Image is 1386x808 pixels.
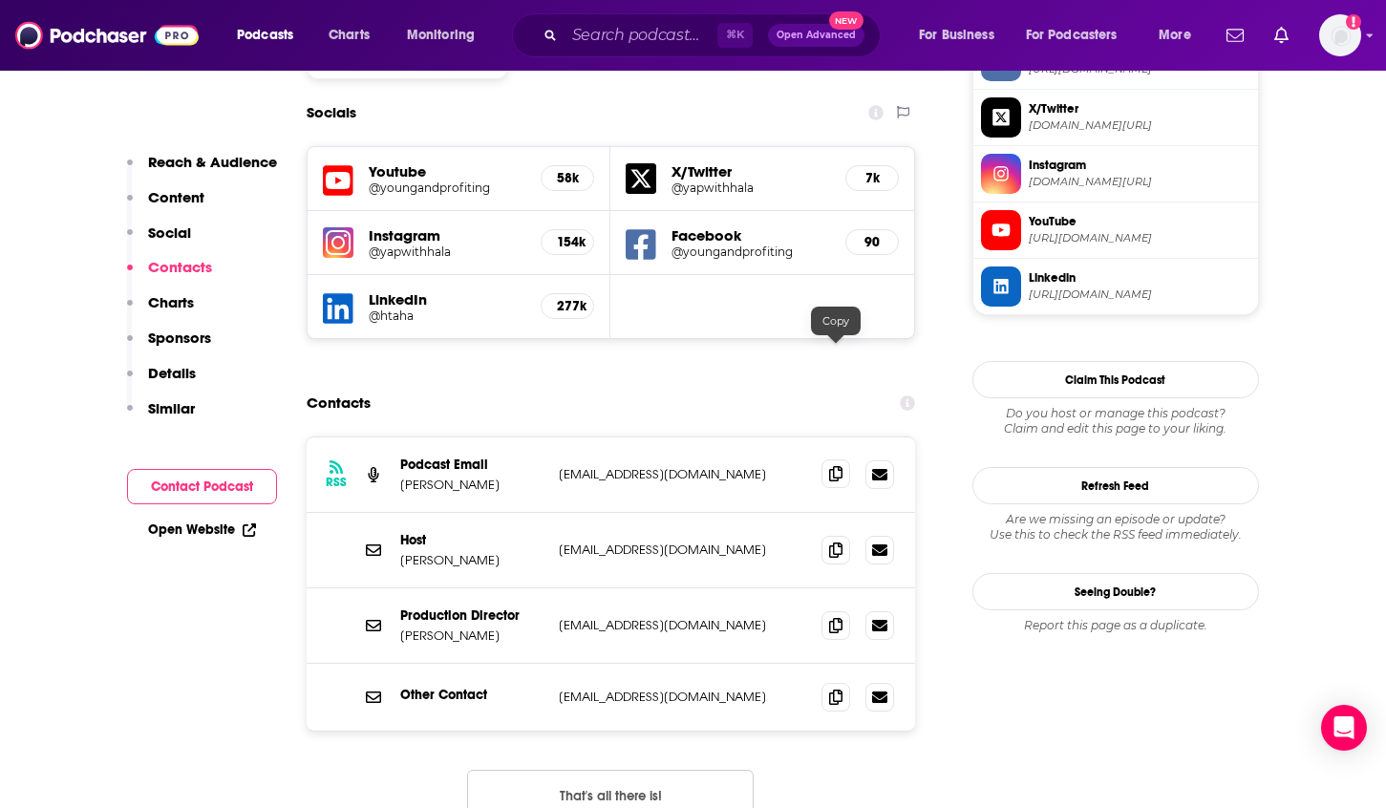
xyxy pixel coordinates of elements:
button: open menu [1145,20,1215,51]
h2: Socials [307,95,356,131]
p: [EMAIL_ADDRESS][DOMAIN_NAME] [559,466,807,482]
h2: Contacts [307,385,371,421]
button: Open AdvancedNew [768,24,864,47]
span: Charts [329,22,370,49]
p: Host [400,532,544,548]
button: Contacts [127,258,212,293]
a: @yapwithhala [369,245,526,259]
img: Podchaser - Follow, Share and Rate Podcasts [15,17,199,53]
h5: 277k [557,298,578,314]
p: Contacts [148,258,212,276]
span: For Podcasters [1026,22,1118,49]
a: @htaha [369,308,526,323]
span: Logged in as kochristina [1319,14,1361,56]
a: @youngandprofiting [672,245,830,259]
button: Similar [127,399,195,435]
span: For Business [919,22,994,49]
a: Open Website [148,521,256,538]
span: Instagram [1029,157,1250,174]
h5: LinkedIn [369,290,526,308]
h5: 154k [557,234,578,250]
p: [EMAIL_ADDRESS][DOMAIN_NAME] [559,689,807,705]
p: Reach & Audience [148,153,277,171]
input: Search podcasts, credits, & more... [565,20,717,51]
a: YouTube[URL][DOMAIN_NAME] [981,210,1250,250]
span: Open Advanced [777,31,856,40]
h3: RSS [326,475,347,490]
p: Charts [148,293,194,311]
p: [EMAIL_ADDRESS][DOMAIN_NAME] [559,617,807,633]
a: Linkedin[URL][DOMAIN_NAME] [981,266,1250,307]
button: open menu [224,20,318,51]
p: Similar [148,399,195,417]
h5: 58k [557,170,578,186]
button: Reach & Audience [127,153,277,188]
span: Do you host or manage this podcast? [972,406,1259,421]
a: X/Twitter[DOMAIN_NAME][URL] [981,97,1250,138]
p: [PERSON_NAME] [400,627,544,644]
h5: 90 [862,234,883,250]
button: open menu [394,20,500,51]
button: open menu [1013,20,1145,51]
button: Show profile menu [1319,14,1361,56]
p: Content [148,188,204,206]
span: Linkedin [1029,269,1250,287]
span: X/Twitter [1029,100,1250,117]
p: Podcast Email [400,457,544,473]
p: Other Contact [400,687,544,703]
a: Charts [316,20,381,51]
span: More [1159,22,1191,49]
img: iconImage [323,227,353,258]
span: YouTube [1029,213,1250,230]
h5: Instagram [369,226,526,245]
a: Instagram[DOMAIN_NAME][URL] [981,154,1250,194]
button: Claim This Podcast [972,361,1259,398]
p: [EMAIL_ADDRESS][DOMAIN_NAME] [559,542,807,558]
span: instagram.com/yapwithhala [1029,175,1250,189]
p: [PERSON_NAME] [400,552,544,568]
div: Copy [811,307,861,335]
div: Are we missing an episode or update? Use this to check the RSS feed immediately. [972,512,1259,542]
a: Show notifications dropdown [1267,19,1296,52]
p: Production Director [400,607,544,624]
svg: Add a profile image [1346,14,1361,30]
a: Seeing Double? [972,573,1259,610]
div: Open Intercom Messenger [1321,705,1367,751]
p: Sponsors [148,329,211,347]
button: Social [127,223,191,259]
h5: Facebook [672,226,830,245]
p: Details [148,364,196,382]
button: open menu [906,20,1018,51]
button: Contact Podcast [127,469,277,504]
a: @yapwithhala [672,181,830,195]
span: https://www.linkedin.com/in/htaha [1029,287,1250,302]
div: Claim and edit this page to your liking. [972,406,1259,436]
button: Charts [127,293,194,329]
div: Search podcasts, credits, & more... [530,13,899,57]
span: ⌘ K [717,23,753,48]
p: Social [148,223,191,242]
img: User Profile [1319,14,1361,56]
button: Details [127,364,196,399]
button: Refresh Feed [972,467,1259,504]
span: https://www.youtube.com/@youngandprofiting [1029,231,1250,245]
button: Sponsors [127,329,211,364]
div: Report this page as a duplicate. [972,618,1259,633]
span: Podcasts [237,22,293,49]
span: Monitoring [407,22,475,49]
h5: X/Twitter [672,162,830,181]
a: Show notifications dropdown [1219,19,1251,52]
span: twitter.com/yapwithhala [1029,118,1250,133]
p: [PERSON_NAME] [400,477,544,493]
h5: Youtube [369,162,526,181]
span: New [829,11,864,30]
a: @youngandprofiting [369,181,526,195]
h5: 7k [862,170,883,186]
button: Content [127,188,204,223]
